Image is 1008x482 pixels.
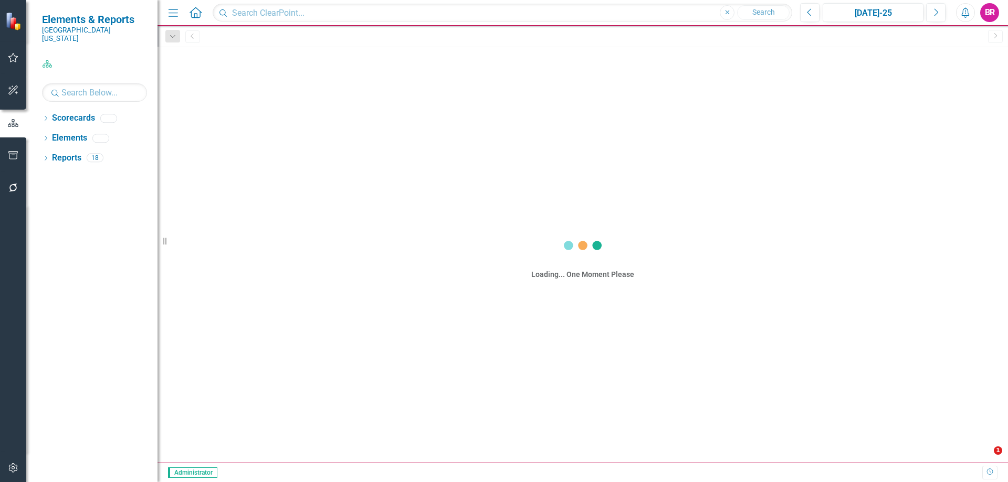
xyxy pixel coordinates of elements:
a: Scorecards [52,112,95,124]
div: Loading... One Moment Please [531,269,634,280]
img: ClearPoint Strategy [5,12,24,30]
div: 18 [87,154,103,163]
a: Elements [52,132,87,144]
a: Reports [52,152,81,164]
small: [GEOGRAPHIC_DATA][US_STATE] [42,26,147,43]
button: [DATE]-25 [823,3,923,22]
span: Elements & Reports [42,13,147,26]
iframe: Intercom live chat [972,446,997,472]
input: Search ClearPoint... [213,4,792,22]
div: [DATE]-25 [826,7,920,19]
button: Search [737,5,790,20]
span: Search [752,8,775,16]
input: Search Below... [42,83,147,102]
span: 1 [994,446,1002,455]
button: BR [980,3,999,22]
span: Administrator [168,467,217,478]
